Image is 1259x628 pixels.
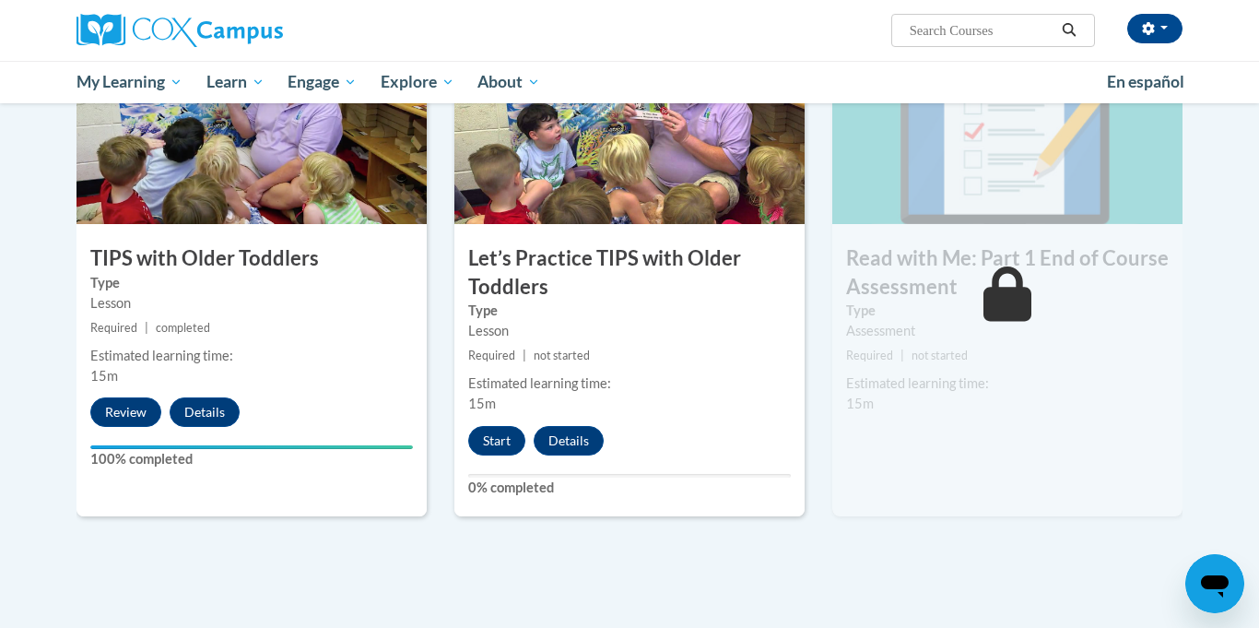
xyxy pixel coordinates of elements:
[90,273,413,293] label: Type
[1055,19,1083,41] button: Search
[194,61,277,103] a: Learn
[156,321,210,335] span: completed
[90,293,413,314] div: Lesson
[534,349,590,362] span: not started
[90,368,118,384] span: 15m
[369,61,466,103] a: Explore
[468,301,791,321] label: Type
[76,244,427,273] h3: TIPS with Older Toddlers
[534,426,604,456] button: Details
[468,321,791,341] div: Lesson
[466,61,553,103] a: About
[468,349,515,362] span: Required
[145,321,148,335] span: |
[65,61,194,103] a: My Learning
[170,397,240,427] button: Details
[206,71,265,93] span: Learn
[76,71,182,93] span: My Learning
[832,244,1183,302] h3: Read with Me: Part 1 End of Course Assessment
[90,445,413,449] div: Your progress
[523,349,526,362] span: |
[1127,14,1183,43] button: Account Settings
[468,478,791,498] label: 0% completed
[90,321,137,335] span: Required
[381,71,454,93] span: Explore
[454,40,805,224] img: Course Image
[288,71,357,93] span: Engage
[76,14,283,47] img: Cox Campus
[90,346,413,366] div: Estimated learning time:
[846,349,893,362] span: Required
[468,396,496,411] span: 15m
[908,19,1055,41] input: Search Courses
[454,244,805,302] h3: Let’s Practice TIPS with Older Toddlers
[1095,63,1196,101] a: En español
[477,71,540,93] span: About
[276,61,369,103] a: Engage
[76,14,427,47] a: Cox Campus
[468,426,525,456] button: Start
[90,397,161,427] button: Review
[1185,554,1244,613] iframe: Button to launch messaging window
[832,40,1183,224] img: Course Image
[912,349,968,362] span: not started
[76,40,427,224] img: Course Image
[49,61,1210,103] div: Main menu
[900,349,904,362] span: |
[1107,72,1184,91] span: En español
[846,321,1169,341] div: Assessment
[846,396,874,411] span: 15m
[90,449,413,469] label: 100% completed
[846,301,1169,321] label: Type
[846,373,1169,394] div: Estimated learning time:
[468,373,791,394] div: Estimated learning time:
